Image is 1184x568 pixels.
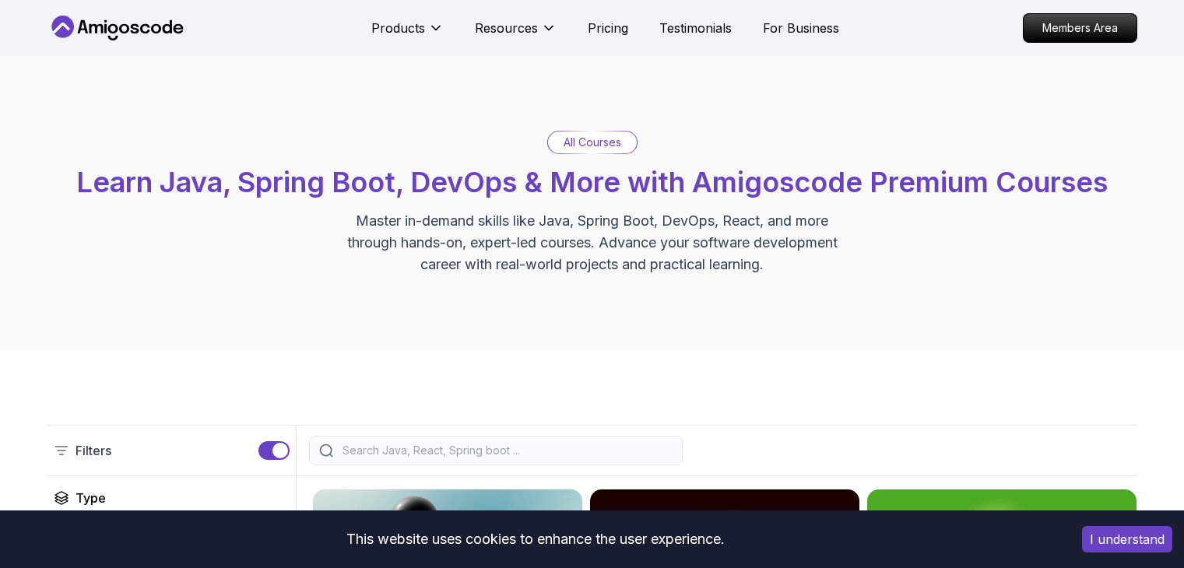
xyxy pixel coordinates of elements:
span: Learn Java, Spring Boot, DevOps & More with Amigoscode Premium Courses [76,165,1108,199]
button: Products [371,19,444,50]
h2: Type [76,489,106,507]
a: Pricing [588,19,628,37]
a: For Business [763,19,839,37]
a: Testimonials [659,19,732,37]
button: Resources [475,19,557,50]
p: Members Area [1024,14,1137,42]
p: Products [371,19,425,37]
p: Filters [76,441,111,460]
p: Resources [475,19,538,37]
div: This website uses cookies to enhance the user experience. [12,522,1059,556]
input: Search Java, React, Spring boot ... [339,443,673,458]
a: Members Area [1023,13,1137,43]
p: Master in-demand skills like Java, Spring Boot, DevOps, React, and more through hands-on, expert-... [331,210,854,275]
p: All Courses [564,135,621,150]
button: Accept cookies [1082,526,1172,552]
